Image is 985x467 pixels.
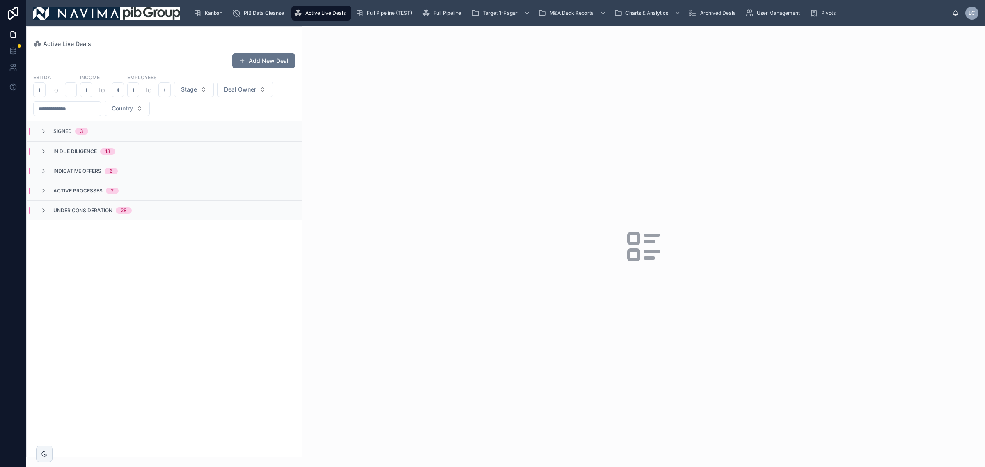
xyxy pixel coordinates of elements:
button: Select Button [105,101,150,116]
span: Full Pipeline [433,10,461,16]
label: EBITDA [33,73,51,81]
span: Active Processes [53,188,103,194]
span: User Management [757,10,800,16]
p: to [52,85,58,95]
a: Full Pipeline [419,6,467,21]
a: Target 1-Pager [469,6,534,21]
span: Country [112,104,133,112]
a: M&A Deck Reports [536,6,610,21]
span: Target 1-Pager [483,10,518,16]
a: Archived Deals [686,6,741,21]
span: Kanban [205,10,222,16]
button: Select Button [217,82,273,97]
span: Under Consideration [53,207,112,214]
a: User Management [743,6,806,21]
img: App logo [33,7,180,20]
span: M&A Deck Reports [550,10,593,16]
div: 6 [110,168,113,174]
a: Active Live Deals [291,6,351,21]
a: Pivots [807,6,841,21]
div: scrollable content [187,4,952,22]
p: to [146,85,152,95]
span: LC [969,10,975,16]
label: Income [80,73,100,81]
a: Active Live Deals [33,40,91,48]
a: PIB Data Cleanse [230,6,290,21]
span: Pivots [821,10,836,16]
a: Full Pipeline (TEST) [353,6,418,21]
span: PIB Data Cleanse [244,10,284,16]
button: Select Button [174,82,214,97]
p: to [99,85,105,95]
a: Charts & Analytics [612,6,685,21]
div: 18 [105,148,110,155]
div: 2 [111,188,114,194]
span: Deal Owner [224,85,256,94]
a: Kanban [191,6,228,21]
span: In Due Diligence [53,148,97,155]
span: Active Live Deals [305,10,346,16]
div: 3 [80,128,83,135]
span: Stage [181,85,197,94]
span: Active Live Deals [43,40,91,48]
span: Full Pipeline (TEST) [367,10,412,16]
span: Indicative Offers [53,168,101,174]
button: Add New Deal [232,53,295,68]
span: Archived Deals [700,10,735,16]
div: 28 [121,207,127,214]
span: Signed [53,128,72,135]
span: Charts & Analytics [625,10,668,16]
label: Employees [127,73,157,81]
